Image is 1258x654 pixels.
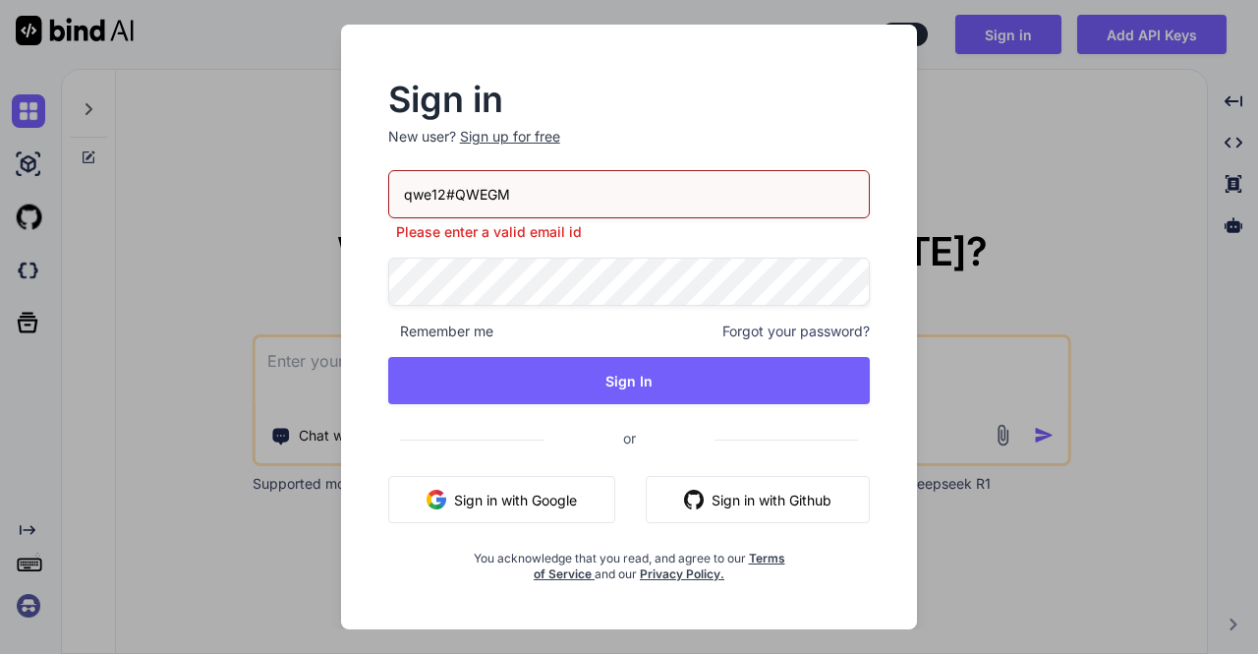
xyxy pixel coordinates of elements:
[388,476,615,523] button: Sign in with Google
[388,357,871,404] button: Sign In
[534,551,785,581] a: Terms of Service
[460,127,560,147] div: Sign up for free
[640,566,724,581] a: Privacy Policy.
[468,539,789,582] div: You acknowledge that you read, and agree to our and our
[388,84,871,115] h2: Sign in
[646,476,870,523] button: Sign in with Github
[388,222,871,242] p: Please enter a valid email id
[427,490,446,509] img: google
[388,322,493,341] span: Remember me
[684,490,704,509] img: github
[722,322,870,341] span: Forgot your password?
[544,414,715,462] span: or
[388,127,871,170] p: New user?
[388,170,871,218] input: Login or Email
